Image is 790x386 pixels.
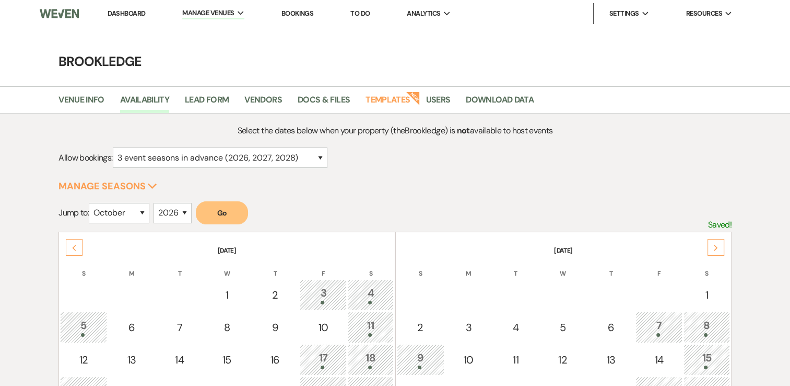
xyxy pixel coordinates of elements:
[143,124,647,138] p: Select the dates below when your property (the Brookledge ) is available to host events
[499,320,533,335] div: 4
[708,218,732,232] p: Saved!
[451,320,486,335] div: 3
[257,320,293,335] div: 9
[58,207,89,218] span: Jump to:
[635,256,682,278] th: F
[108,9,145,18] a: Dashboard
[689,317,724,337] div: 8
[689,350,724,369] div: 15
[593,352,629,368] div: 13
[493,256,538,278] th: T
[353,350,388,369] div: 18
[305,320,340,335] div: 10
[353,285,388,304] div: 4
[281,9,313,18] a: Bookings
[539,256,586,278] th: W
[451,352,486,368] div: 10
[257,287,293,303] div: 2
[353,317,388,337] div: 11
[305,285,340,304] div: 3
[499,352,533,368] div: 11
[593,320,629,335] div: 6
[397,256,444,278] th: S
[445,256,492,278] th: M
[348,256,394,278] th: S
[686,8,722,19] span: Resources
[114,320,150,335] div: 6
[204,256,250,278] th: W
[407,8,440,19] span: Analytics
[641,317,676,337] div: 7
[609,8,639,19] span: Settings
[209,320,244,335] div: 8
[587,256,634,278] th: T
[689,287,724,303] div: 1
[209,352,244,368] div: 15
[545,352,580,368] div: 12
[298,93,350,113] a: Docs & Files
[457,125,470,136] strong: not
[244,93,282,113] a: Vendors
[300,256,346,278] th: F
[108,256,156,278] th: M
[60,233,393,255] th: [DATE]
[60,256,107,278] th: S
[58,93,104,113] a: Venue Info
[196,201,248,224] button: Go
[58,152,112,163] span: Allow bookings:
[403,350,439,369] div: 9
[58,181,157,191] button: Manage Seasons
[257,352,293,368] div: 16
[406,90,421,105] strong: New
[209,287,244,303] div: 1
[19,52,771,71] h4: Brookledge
[66,317,101,337] div: 5
[426,93,450,113] a: Users
[251,256,299,278] th: T
[185,93,229,113] a: Lead Form
[466,93,534,113] a: Download Data
[365,93,410,113] a: Templates
[66,352,101,368] div: 12
[397,233,730,255] th: [DATE]
[120,93,169,113] a: Availability
[350,9,370,18] a: To Do
[182,8,234,18] span: Manage Venues
[403,320,439,335] div: 2
[40,3,79,25] img: Weven Logo
[641,352,676,368] div: 14
[157,256,203,278] th: T
[162,352,197,368] div: 14
[545,320,580,335] div: 5
[114,352,150,368] div: 13
[683,256,730,278] th: S
[305,350,340,369] div: 17
[162,320,197,335] div: 7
